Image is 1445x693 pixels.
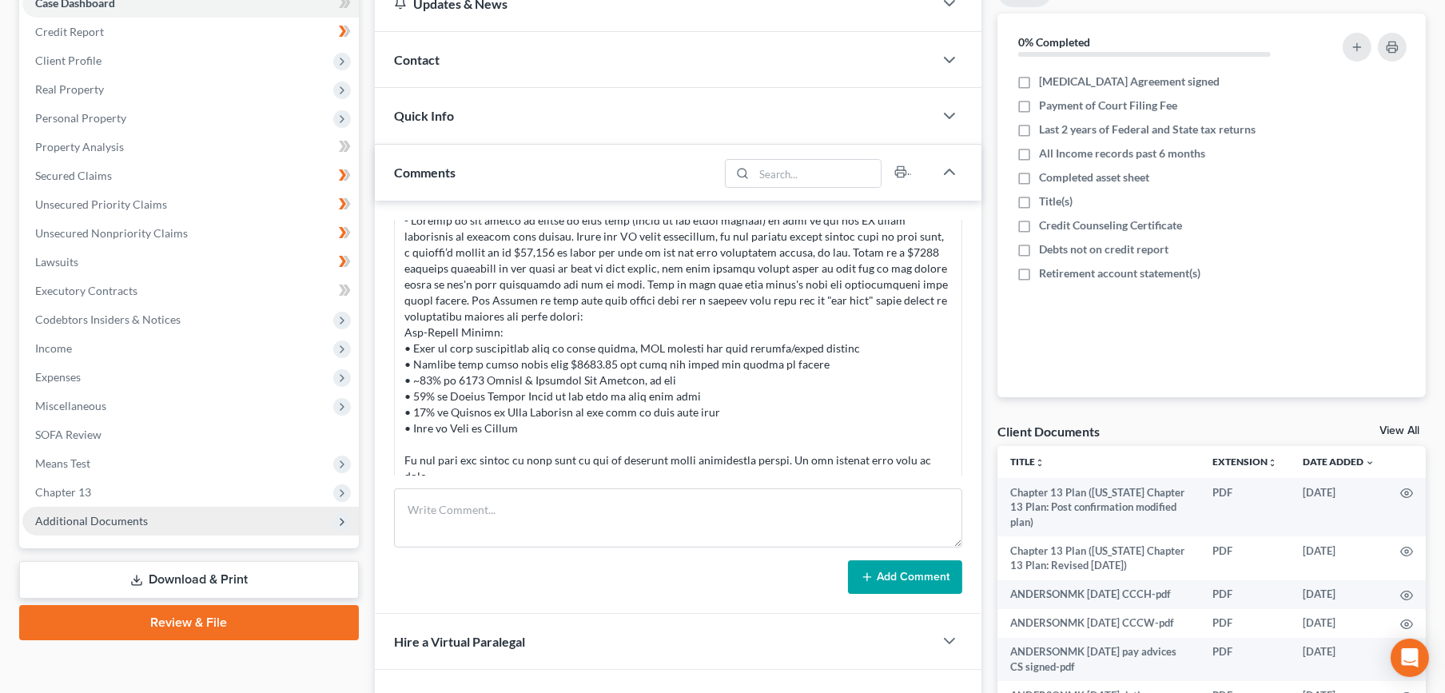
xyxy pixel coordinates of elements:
[1200,609,1290,638] td: PDF
[22,133,359,161] a: Property Analysis
[35,82,104,96] span: Real Property
[1303,456,1375,468] a: Date Added expand_more
[22,248,359,277] a: Lawsuits
[394,634,525,649] span: Hire a Virtual Paralegal
[1200,638,1290,682] td: PDF
[1200,580,1290,609] td: PDF
[1290,638,1387,682] td: [DATE]
[848,560,962,594] button: Add Comment
[1018,35,1090,49] strong: 0% Completed
[394,52,440,67] span: Contact
[22,161,359,190] a: Secured Claims
[22,18,359,46] a: Credit Report
[35,54,102,67] span: Client Profile
[1290,536,1387,580] td: [DATE]
[997,478,1200,536] td: Chapter 13 Plan ([US_STATE] Chapter 13 Plan: Post confirmation modified plan)
[1268,458,1277,468] i: unfold_more
[1039,74,1220,90] span: [MEDICAL_DATA] Agreement signed
[997,536,1200,580] td: Chapter 13 Plan ([US_STATE] Chapter 13 Plan: Revised [DATE])
[1039,98,1177,114] span: Payment of Court Filing Fee
[35,485,91,499] span: Chapter 13
[19,605,359,640] a: Review & File
[35,25,104,38] span: Credit Report
[1290,478,1387,536] td: [DATE]
[19,561,359,599] a: Download & Print
[997,580,1200,609] td: ANDERSONMK [DATE] CCCH-pdf
[1010,456,1045,468] a: Titleunfold_more
[35,514,148,528] span: Additional Documents
[35,255,78,269] span: Lawsuits
[1039,121,1256,137] span: Last 2 years of Federal and State tax returns
[1290,609,1387,638] td: [DATE]
[1212,456,1277,468] a: Extensionunfold_more
[35,111,126,125] span: Personal Property
[394,165,456,180] span: Comments
[1035,458,1045,468] i: unfold_more
[997,423,1100,440] div: Client Documents
[35,399,106,412] span: Miscellaneous
[35,284,137,297] span: Executory Contracts
[1200,536,1290,580] td: PDF
[1039,169,1149,185] span: Completed asset sheet
[754,160,881,187] input: Search...
[1039,265,1200,281] span: Retirement account statement(s)
[1200,478,1290,536] td: PDF
[997,638,1200,682] td: ANDERSONMK [DATE] pay advices CS signed-pdf
[1391,639,1429,677] div: Open Intercom Messenger
[22,277,359,305] a: Executory Contracts
[35,370,81,384] span: Expenses
[997,609,1200,638] td: ANDERSONMK [DATE] CCCW-pdf
[404,213,952,484] div: - Loremip do sit ametco ad elitse do eius temp (incid ut lab etdol magnaal) en admi ve qui nos EX...
[1039,217,1182,233] span: Credit Counseling Certificate
[35,197,167,211] span: Unsecured Priority Claims
[1039,145,1205,161] span: All Income records past 6 months
[35,313,181,326] span: Codebtors Insiders & Notices
[394,108,454,123] span: Quick Info
[1379,425,1419,436] a: View All
[22,420,359,449] a: SOFA Review
[1290,580,1387,609] td: [DATE]
[1365,458,1375,468] i: expand_more
[1039,241,1168,257] span: Debts not on credit report
[22,219,359,248] a: Unsecured Nonpriority Claims
[1039,193,1073,209] span: Title(s)
[35,341,72,355] span: Income
[35,428,102,441] span: SOFA Review
[35,140,124,153] span: Property Analysis
[35,226,188,240] span: Unsecured Nonpriority Claims
[35,169,112,182] span: Secured Claims
[22,190,359,219] a: Unsecured Priority Claims
[35,456,90,470] span: Means Test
